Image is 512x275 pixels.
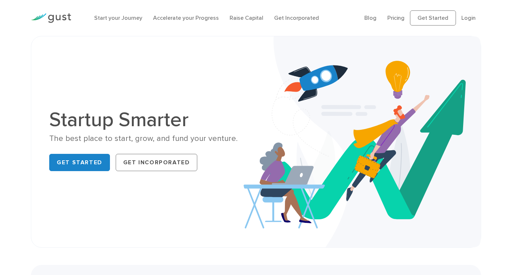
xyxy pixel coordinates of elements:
h1: Startup Smarter [49,110,250,130]
a: Get Started [410,10,456,26]
div: The best place to start, grow, and fund your venture. [49,133,250,144]
a: Accelerate your Progress [153,14,219,21]
a: Login [461,14,476,21]
a: Start your Journey [94,14,142,21]
a: Blog [364,14,377,21]
a: Get Incorporated [274,14,319,21]
a: Get Incorporated [116,154,198,171]
a: Raise Capital [230,14,263,21]
a: Get Started [49,154,110,171]
img: Gust Logo [31,13,71,23]
img: Startup Smarter Hero [244,36,481,247]
a: Pricing [387,14,405,21]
